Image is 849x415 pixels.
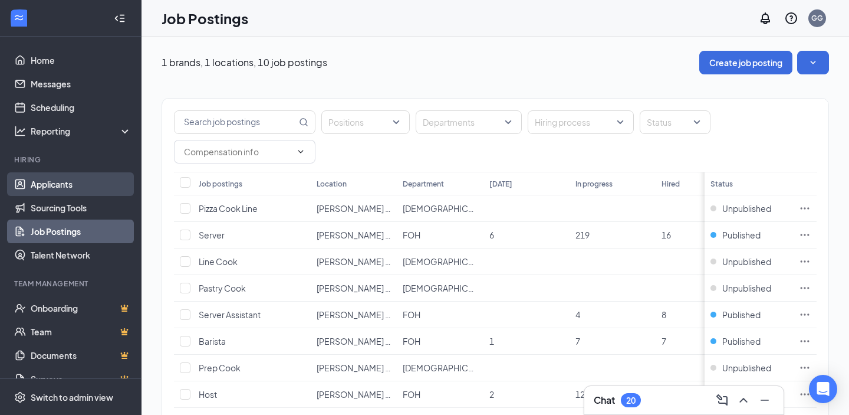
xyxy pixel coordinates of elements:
span: 4 [575,309,580,320]
svg: Ellipses [799,256,811,267]
div: GG [811,13,823,23]
span: [PERSON_NAME] and Gather [317,362,429,373]
div: Team Management [14,279,129,289]
span: [PERSON_NAME] and Gather [317,336,429,347]
span: 7 [662,336,666,347]
td: George and Gather [311,328,397,355]
span: Line Cook [199,256,238,267]
button: Minimize [755,391,774,410]
span: Unpublished [722,282,771,294]
a: Home [31,48,131,72]
span: Server Assistant [199,309,261,320]
span: FOH [403,309,420,320]
a: Scheduling [31,96,131,119]
svg: ChevronUp [736,393,751,407]
td: George and Gather [311,249,397,275]
span: FOH [403,230,420,240]
span: [DEMOGRAPHIC_DATA] [403,362,495,373]
td: BOH [397,249,483,275]
span: [DEMOGRAPHIC_DATA] [403,283,495,293]
span: 2 [489,389,494,400]
svg: Ellipses [799,202,811,214]
svg: Settings [14,391,26,403]
button: SmallChevronDown [797,51,829,74]
button: Create job posting [699,51,792,74]
a: Talent Network [31,243,131,267]
div: Department [403,179,444,189]
td: BOH [397,195,483,222]
span: [DEMOGRAPHIC_DATA] [403,203,495,214]
td: BOH [397,275,483,302]
a: Applicants [31,172,131,196]
svg: Ellipses [799,309,811,321]
td: George and Gather [311,355,397,381]
span: [PERSON_NAME] and Gather [317,230,429,240]
a: DocumentsCrown [31,344,131,367]
svg: Analysis [14,125,26,137]
span: 1 [489,336,494,347]
td: FOH [397,381,483,408]
span: [DEMOGRAPHIC_DATA] [403,256,495,267]
span: [PERSON_NAME] and Gather [317,309,429,320]
div: Reporting [31,125,132,137]
span: Unpublished [722,202,771,214]
span: Published [722,309,761,321]
div: Hiring [14,155,129,165]
span: Barista [199,336,226,347]
td: FOH [397,328,483,355]
svg: WorkstreamLogo [13,12,25,24]
td: George and Gather [311,302,397,328]
svg: ComposeMessage [715,393,729,407]
span: [PERSON_NAME] and Gather [317,389,429,400]
button: ComposeMessage [713,391,732,410]
svg: SmallChevronDown [807,57,819,68]
p: 1 brands, 1 locations, 10 job postings [162,56,327,69]
span: Published [722,229,761,241]
span: 7 [575,336,580,347]
span: Published [722,335,761,347]
div: 20 [626,396,636,406]
div: Job postings [199,179,242,189]
span: FOH [403,336,420,347]
svg: Minimize [758,393,772,407]
span: Unpublished [722,362,771,374]
svg: Ellipses [799,388,811,400]
th: Hired [656,172,742,195]
input: Search job postings [175,111,297,133]
a: TeamCrown [31,320,131,344]
th: Status [705,172,793,195]
span: [PERSON_NAME] and Gather [317,203,429,214]
svg: Ellipses [799,335,811,347]
span: 16 [662,230,671,240]
a: Job Postings [31,220,131,243]
td: FOH [397,302,483,328]
h3: Chat [594,394,615,407]
td: George and Gather [311,222,397,249]
span: Unpublished [722,256,771,267]
th: [DATE] [483,172,570,195]
span: Host [199,389,217,400]
h1: Job Postings [162,8,248,28]
span: Server [199,230,225,240]
a: SurveysCrown [31,367,131,391]
span: Prep Cook [199,362,241,373]
span: Pastry Cook [199,283,246,293]
span: FOH [403,389,420,400]
svg: Ellipses [799,362,811,374]
th: In progress [570,172,656,195]
svg: QuestionInfo [784,11,798,25]
td: George and Gather [311,275,397,302]
div: Open Intercom Messenger [809,375,837,403]
td: George and Gather [311,381,397,408]
span: [PERSON_NAME] and Gather [317,283,429,293]
span: [PERSON_NAME] and Gather [317,256,429,267]
span: Pizza Cook Line [199,203,258,214]
svg: Collapse [114,12,126,24]
svg: ChevronDown [296,147,305,156]
td: BOH [397,355,483,381]
span: 129 [575,389,590,400]
span: 6 [489,230,494,240]
button: ChevronUp [734,391,753,410]
a: Sourcing Tools [31,196,131,220]
div: Switch to admin view [31,391,113,403]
